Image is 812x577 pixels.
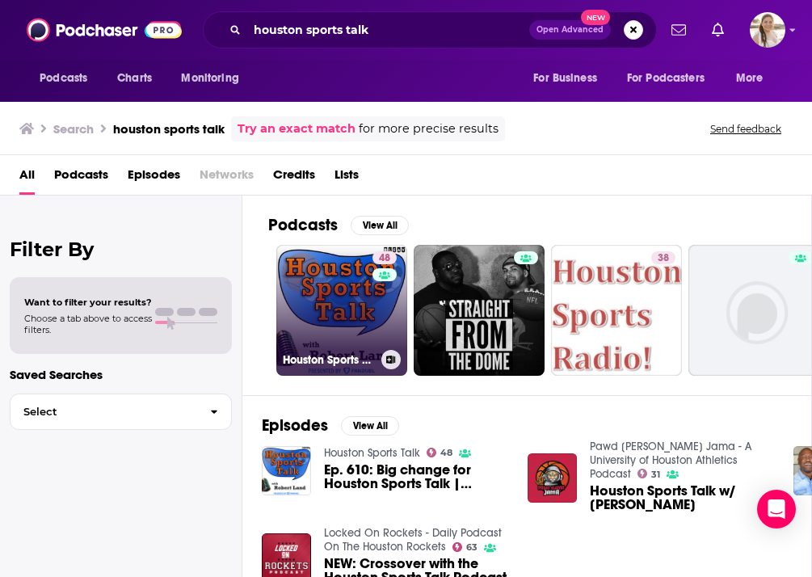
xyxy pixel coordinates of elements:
a: 63 [452,542,478,552]
span: For Business [533,67,597,90]
a: Ep. 610: Big change for Houston Sports Talk | Bob Aspromonte conversation #ThrowbackThursday [324,463,508,491]
a: 48Houston Sports Talk [276,245,407,376]
a: PodcastsView All [268,215,409,235]
span: 48 [379,251,390,267]
button: open menu [522,63,617,94]
a: Podcasts [54,162,108,195]
a: Lists [334,162,359,195]
a: Houston Sports Talk w/ Matt Thomas [590,484,774,512]
span: For Podcasters [627,67,705,90]
span: Monitoring [181,67,238,90]
span: Houston Sports Talk w/ [PERSON_NAME] [590,484,774,512]
span: Want to filter your results? [24,297,152,308]
h3: Search [53,121,94,137]
h2: Filter By [10,238,232,261]
button: Select [10,394,232,430]
button: open menu [725,63,784,94]
span: New [581,10,610,25]
a: Show notifications dropdown [705,16,730,44]
span: Open Advanced [536,26,604,34]
a: Try an exact match [238,120,356,138]
img: Ep. 610: Big change for Houston Sports Talk | Bob Aspromonte conversation #ThrowbackThursday [262,446,311,495]
a: Episodes [128,162,180,195]
img: Houston Sports Talk w/ Matt Thomas [528,453,577,503]
button: Send feedback [705,122,786,136]
h2: Episodes [262,415,328,436]
a: 31 [637,469,661,478]
h2: Podcasts [268,215,338,235]
img: Podchaser - Follow, Share and Rate Podcasts [27,15,182,45]
span: Logged in as acquavie [750,12,785,48]
span: 48 [440,449,452,457]
a: Show notifications dropdown [665,16,692,44]
input: Search podcasts, credits, & more... [247,17,529,43]
button: View All [341,416,399,436]
button: Show profile menu [750,12,785,48]
span: Choose a tab above to access filters. [24,313,152,335]
a: Houston Sports Talk [324,446,420,460]
div: Search podcasts, credits, & more... [203,11,657,48]
a: EpisodesView All [262,415,399,436]
span: 31 [651,471,660,478]
h3: Houston Sports Talk [283,353,375,367]
img: User Profile [750,12,785,48]
a: Locked On Rockets - Daily Podcast On The Houston Rockets [324,526,502,554]
a: All [19,162,35,195]
span: 63 [466,544,478,551]
h3: houston sports talk [113,121,225,137]
span: Networks [200,162,254,195]
span: Ep. 610: Big change for Houston Sports Talk | [PERSON_NAME] conversation #ThrowbackThursday [324,463,508,491]
a: 48 [427,448,453,457]
span: Charts [117,67,152,90]
span: Podcasts [40,67,87,90]
button: open menu [616,63,728,94]
button: Open AdvancedNew [529,20,611,40]
span: More [736,67,764,90]
button: open menu [170,63,259,94]
a: Pawd Slama Jama - A University of Houston Athletics Podcast [590,440,751,481]
div: Open Intercom Messenger [757,490,796,529]
span: Select [11,406,197,417]
a: Credits [273,162,315,195]
a: 38 [651,251,675,264]
span: 38 [658,251,669,267]
button: View All [351,216,409,235]
p: Saved Searches [10,367,232,382]
button: open menu [28,63,108,94]
a: 48 [372,251,397,264]
span: for more precise results [359,120,499,138]
a: Charts [107,63,162,94]
a: 38 [551,245,682,376]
